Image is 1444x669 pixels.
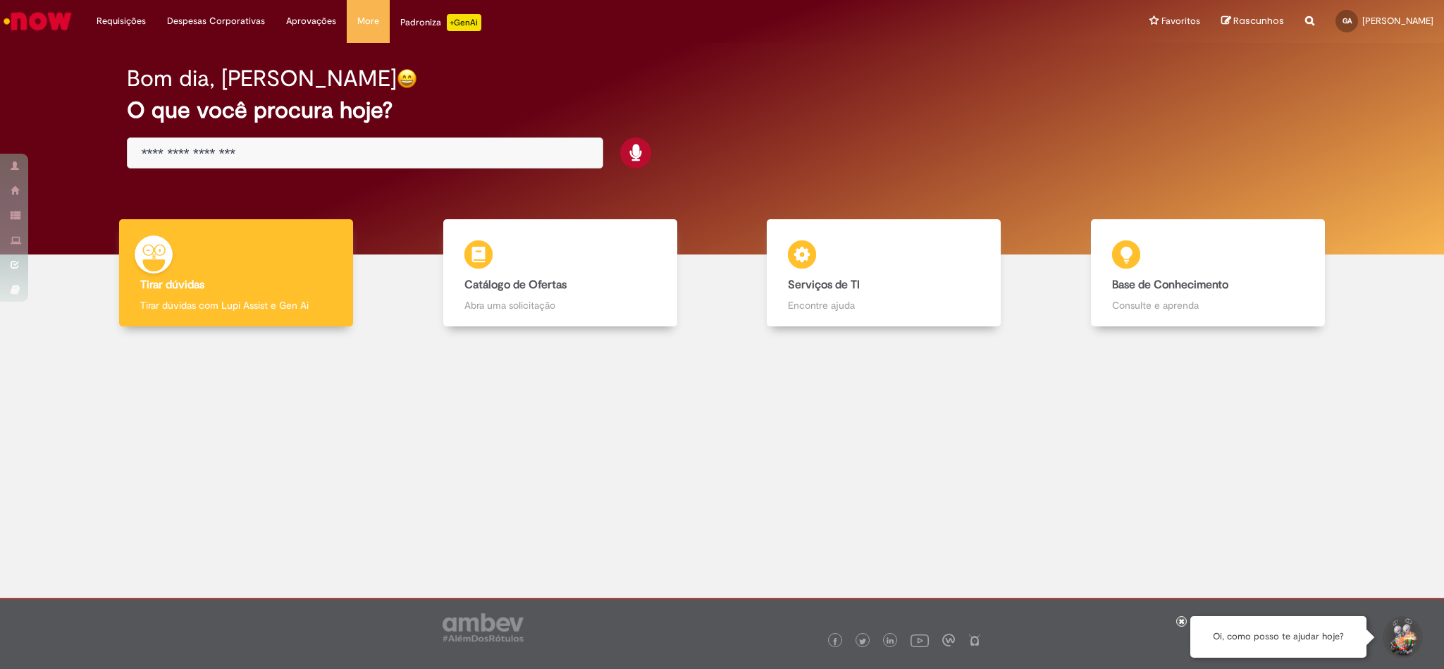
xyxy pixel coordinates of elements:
[887,637,894,646] img: logo_footer_linkedin.png
[127,66,397,91] h2: Bom dia, [PERSON_NAME]
[911,631,929,649] img: logo_footer_youtube.png
[400,14,481,31] div: Padroniza
[1112,298,1304,312] p: Consulte e aprenda
[1046,219,1370,327] a: Base de Conhecimento Consulte e aprenda
[1161,14,1200,28] span: Favoritos
[1343,16,1352,25] span: GA
[832,638,839,645] img: logo_footer_facebook.png
[1,7,74,35] img: ServiceNow
[140,298,332,312] p: Tirar dúvidas com Lupi Assist e Gen Ai
[140,278,204,292] b: Tirar dúvidas
[286,14,336,28] span: Aprovações
[859,638,866,645] img: logo_footer_twitter.png
[968,634,981,646] img: logo_footer_naosei.png
[788,298,980,312] p: Encontre ajuda
[1112,278,1228,292] b: Base de Conhecimento
[74,219,398,327] a: Tirar dúvidas Tirar dúvidas com Lupi Assist e Gen Ai
[397,68,417,89] img: happy-face.png
[1190,616,1366,658] div: Oi, como posso te ajudar hoje?
[357,14,379,28] span: More
[447,14,481,31] p: +GenAi
[788,278,860,292] b: Serviços de TI
[167,14,265,28] span: Despesas Corporativas
[1221,15,1284,28] a: Rascunhos
[443,613,524,642] img: logo_footer_ambev_rotulo_gray.png
[127,98,1318,123] h2: O que você procura hoje?
[1381,616,1423,658] button: Iniciar Conversa de Suporte
[464,278,567,292] b: Catálogo de Ofertas
[1233,14,1284,27] span: Rascunhos
[1362,15,1433,27] span: [PERSON_NAME]
[464,298,656,312] p: Abra uma solicitação
[722,219,1047,327] a: Serviços de TI Encontre ajuda
[97,14,146,28] span: Requisições
[398,219,722,327] a: Catálogo de Ofertas Abra uma solicitação
[942,634,955,646] img: logo_footer_workplace.png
